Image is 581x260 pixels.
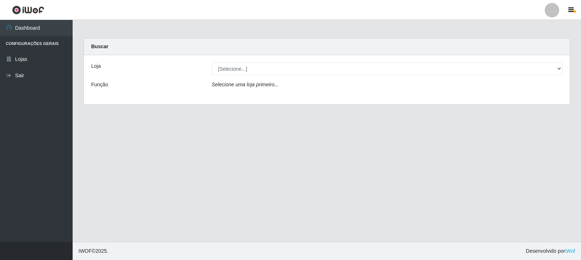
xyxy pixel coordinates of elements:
[78,248,92,254] span: IWOF
[91,62,101,70] label: Loja
[12,5,44,15] img: CoreUI Logo
[78,247,108,255] span: © 2025 .
[565,248,575,254] a: iWof
[91,44,108,49] strong: Buscar
[526,247,575,255] span: Desenvolvido por
[91,81,108,88] label: Função
[212,82,279,87] i: Selecione uma loja primeiro...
